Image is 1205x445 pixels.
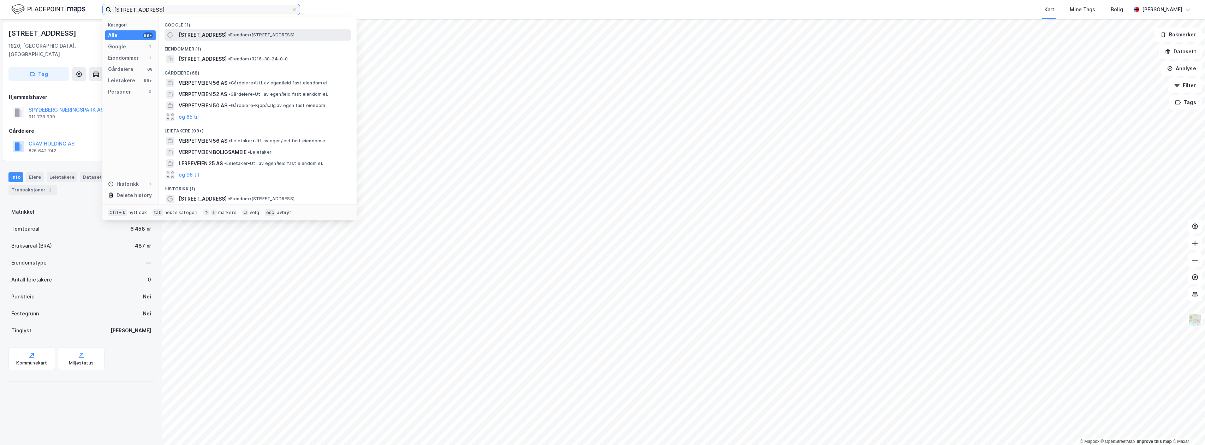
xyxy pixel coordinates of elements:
div: Eiendommer (1) [159,41,357,53]
div: Tomteareal [11,225,40,233]
div: 487 ㎡ [135,242,151,250]
div: Festegrunn [11,309,39,318]
div: Bruksareal (BRA) [11,242,52,250]
iframe: Chat Widget [1170,411,1205,445]
span: VERPETVEIEN BOLIGSAMEIE [179,148,246,156]
div: Kontrollprogram for chat [1170,411,1205,445]
span: Eiendom • [STREET_ADDRESS] [228,32,294,38]
div: Leietakere (99+) [159,123,357,135]
span: Leietaker • Utl. av egen/leid fast eiendom el. [224,161,323,166]
button: Bokmerker [1155,28,1202,42]
div: Mine Tags [1070,5,1095,14]
div: 68 [147,66,153,72]
div: Kart [1044,5,1054,14]
span: Gårdeiere • Utl. av egen/leid fast eiendom el. [228,91,328,97]
div: Kategori [108,22,156,28]
div: 99+ [143,78,153,83]
div: Alle [108,31,118,40]
div: — [146,259,151,267]
div: 0 [148,275,151,284]
div: avbryt [277,210,291,215]
span: • [229,138,231,143]
div: Punktleie [11,292,35,301]
span: • [229,80,231,85]
a: Improve this map [1137,439,1172,444]
div: 0 [147,89,153,95]
span: • [229,103,231,108]
div: 6 458 ㎡ [130,225,151,233]
span: • [228,32,230,37]
div: Antall leietakere [11,275,52,284]
div: 3 [47,186,54,194]
div: velg [250,210,259,215]
div: [STREET_ADDRESS] [8,28,78,39]
img: Z [1188,313,1202,326]
div: Gårdeiere (68) [159,65,357,77]
span: [STREET_ADDRESS] [179,31,227,39]
span: • [224,161,226,166]
button: Analyse [1161,61,1202,76]
img: logo.f888ab2527a4732fd821a326f86c7f29.svg [11,3,85,16]
div: Hjemmelshaver [9,93,154,101]
div: Google (1) [159,17,357,29]
span: [STREET_ADDRESS] [179,55,227,63]
span: • [228,196,230,201]
a: Mapbox [1080,439,1099,444]
div: Tinglyst [11,326,31,335]
div: Leietakere [47,172,77,182]
div: Historikk (1) [159,180,357,193]
div: Bolig [1111,5,1123,14]
div: 1 [147,55,153,61]
a: OpenStreetMap [1101,439,1135,444]
div: Delete history [117,191,152,200]
div: Historikk [108,180,139,188]
span: • [228,91,231,97]
button: Datasett [1159,44,1202,59]
div: Google [108,42,126,51]
div: tab [153,209,163,216]
span: VERPETVEIEN 56 AS [179,79,227,87]
span: Eiendom • [STREET_ADDRESS] [228,196,294,202]
div: Kommunekart [16,360,47,366]
div: 1820, [GEOGRAPHIC_DATA], [GEOGRAPHIC_DATA] [8,42,109,59]
div: Miljøstatus [69,360,94,366]
div: [PERSON_NAME] [1142,5,1182,14]
div: Nei [143,309,151,318]
button: og 96 til [179,171,199,179]
span: [STREET_ADDRESS] [179,195,227,203]
span: LERPEVEIEN 25 AS [179,159,223,168]
div: [PERSON_NAME] [111,326,151,335]
div: Nei [143,292,151,301]
span: Leietaker • Utl. av egen/leid fast eiendom el. [229,138,328,144]
span: VERPETVEIEN 50 AS [179,101,227,110]
div: 911 728 990 [29,114,55,120]
button: og 65 til [179,113,199,121]
div: nytt søk [129,210,147,215]
span: • [228,56,230,61]
button: Filter [1168,78,1202,93]
span: • [248,149,250,155]
div: Eiendomstype [11,259,47,267]
div: markere [218,210,237,215]
div: 826 642 742 [29,148,56,154]
div: Eiere [26,172,44,182]
div: Transaksjoner [8,185,57,195]
span: Eiendom • 3216-30-24-0-0 [228,56,288,62]
div: Eiendommer [108,54,139,62]
div: Gårdeiere [9,127,154,135]
div: Leietakere [108,76,135,85]
div: esc [265,209,276,216]
div: Personer [108,88,131,96]
span: Gårdeiere • Kjøp/salg av egen fast eiendom [229,103,325,108]
div: Matrikkel [11,208,34,216]
span: Leietaker [248,149,272,155]
div: Gårdeiere [108,65,133,73]
div: Info [8,172,23,182]
div: Ctrl + k [108,209,127,216]
input: Søk på adresse, matrikkel, gårdeiere, leietakere eller personer [111,4,291,15]
span: VERPETVEIEN 56 AS [179,137,227,145]
span: VERPETVEIEN 52 AS [179,90,227,99]
div: 99+ [143,32,153,38]
div: Datasett [80,172,107,182]
div: 1 [147,181,153,187]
